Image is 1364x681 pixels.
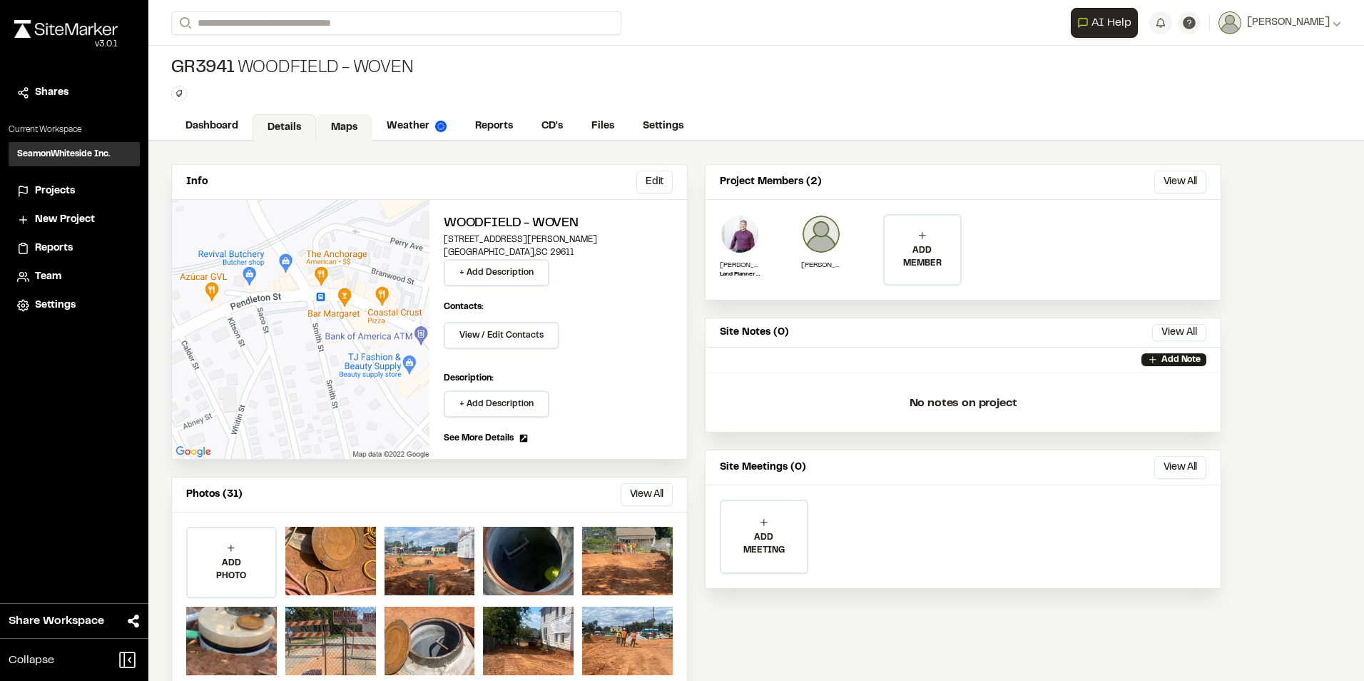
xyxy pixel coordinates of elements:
[720,460,806,475] p: Site Meetings (0)
[1091,14,1131,31] span: AI Help
[444,214,673,233] h2: Woodfield - Woven
[171,57,235,80] span: GR3941
[444,259,549,286] button: + Add Description
[188,557,275,582] p: ADD PHOTO
[35,298,76,313] span: Settings
[186,487,243,503] p: Photos (31)
[372,113,461,140] a: Weather
[720,271,760,279] p: Land Planner IV
[253,114,316,141] a: Details
[444,390,549,418] button: + Add Description
[444,372,673,385] p: Description:
[621,483,673,506] button: View All
[717,380,1209,426] p: No notes on project
[444,432,514,445] span: See More Details
[17,148,111,161] h3: SeamonWhiteside Inc.
[14,38,118,51] div: Oh geez...please don't...
[1071,8,1138,38] button: Open AI Assistant
[9,652,54,669] span: Collapse
[1247,15,1330,31] span: [PERSON_NAME]
[171,113,253,140] a: Dashboard
[444,246,673,259] p: [GEOGRAPHIC_DATA] , SC 29611
[720,325,789,340] p: Site Notes (0)
[35,269,61,285] span: Team
[801,260,841,271] p: [PERSON_NAME]
[171,86,187,101] button: Edit Tags
[35,183,75,199] span: Projects
[1071,8,1144,38] div: Open AI Assistant
[720,174,822,190] p: Project Members (2)
[444,301,484,313] p: Contacts:
[444,233,673,246] p: [STREET_ADDRESS][PERSON_NAME]
[9,123,140,136] p: Current Workspace
[1161,353,1201,366] p: Add Note
[1154,171,1206,193] button: View All
[17,85,131,101] a: Shares
[14,20,118,38] img: rebrand.png
[885,244,960,270] p: ADD MEMBER
[444,322,559,349] button: View / Edit Contacts
[171,57,413,80] div: Woodfield - Woven
[9,612,104,630] span: Share Workspace
[636,171,673,193] button: Edit
[35,241,73,256] span: Reports
[17,241,131,256] a: Reports
[17,269,131,285] a: Team
[720,214,760,254] img: Whit Dawson
[171,11,197,35] button: Search
[527,113,577,140] a: CD's
[17,298,131,313] a: Settings
[1152,324,1206,341] button: View All
[17,183,131,199] a: Projects
[35,85,68,101] span: Shares
[1218,11,1341,34] button: [PERSON_NAME]
[35,212,95,228] span: New Project
[721,531,807,557] p: ADD MEETING
[316,114,372,141] a: Maps
[1218,11,1241,34] img: User
[186,174,208,190] p: Info
[577,113,628,140] a: Files
[435,121,447,132] img: precipai.png
[1154,456,1206,479] button: View All
[461,113,527,140] a: Reports
[628,113,698,140] a: Settings
[801,214,841,254] img: Raphael Betit
[720,260,760,271] p: [PERSON_NAME]
[17,212,131,228] a: New Project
